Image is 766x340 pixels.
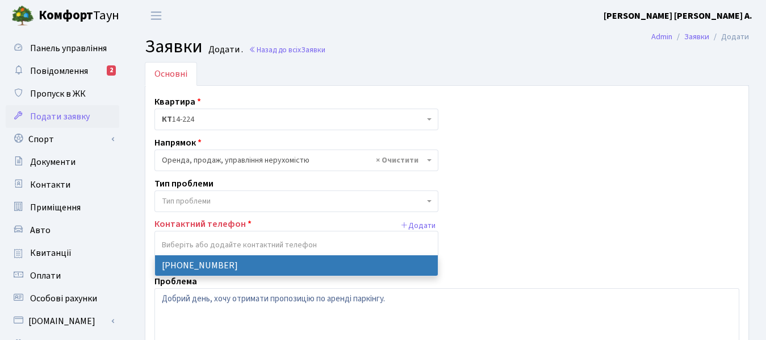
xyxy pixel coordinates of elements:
[30,247,72,259] span: Квитанції
[162,114,424,125] span: <b>КТ</b>&nbsp;&nbsp;&nbsp;&nbsp;14-224
[162,155,424,166] span: Оренда, продаж, управління нерухомістю
[154,109,438,130] span: <b>КТ</b>&nbsp;&nbsp;&nbsp;&nbsp;14-224
[30,269,61,282] span: Оплати
[6,310,119,333] a: [DOMAIN_NAME]
[162,114,172,125] b: КТ
[634,25,766,49] nav: breadcrumb
[154,275,197,288] label: Проблема
[6,196,119,219] a: Приміщення
[155,255,438,276] li: [PHONE_NUMBER]
[6,242,119,264] a: Квитанції
[30,201,81,214] span: Приміщення
[154,177,214,190] label: Тип проблеми
[651,31,672,43] a: Admin
[30,156,76,168] span: Документи
[6,173,119,196] a: Контакти
[30,292,97,305] span: Особові рахунки
[142,6,170,25] button: Переключити навігацію
[206,44,243,55] small: Додати .
[145,34,203,60] span: Заявки
[39,6,119,26] span: Таун
[154,95,201,109] label: Квартира
[604,9,752,23] a: [PERSON_NAME] [PERSON_NAME] А.
[30,110,90,123] span: Подати заявку
[6,287,119,310] a: Особові рахунки
[6,37,119,60] a: Панель управління
[154,217,252,231] label: Контактний телефон
[604,10,752,22] b: [PERSON_NAME] [PERSON_NAME] А.
[397,217,438,235] button: Додати
[6,60,119,82] a: Повідомлення2
[30,179,70,191] span: Контакти
[154,150,438,171] span: Оренда, продаж, управління нерухомістю
[30,88,86,100] span: Пропуск в ЖК
[6,105,119,128] a: Подати заявку
[155,235,438,255] input: Виберіть або додайте контактний телефон
[30,224,51,237] span: Авто
[6,151,119,173] a: Документи
[6,82,119,105] a: Пропуск в ЖК
[301,44,325,55] span: Заявки
[684,31,709,43] a: Заявки
[11,5,34,27] img: logo.png
[709,31,749,43] li: Додати
[376,155,418,166] span: Видалити всі елементи
[30,42,107,55] span: Панель управління
[249,44,325,55] a: Назад до всіхЗаявки
[162,196,211,207] span: Тип проблеми
[6,264,119,287] a: Оплати
[6,128,119,151] a: Спорт
[39,6,93,24] b: Комфорт
[154,136,202,150] label: Напрямок
[6,219,119,242] a: Авто
[145,62,197,86] a: Основні
[30,65,88,77] span: Повідомлення
[107,65,116,76] div: 2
